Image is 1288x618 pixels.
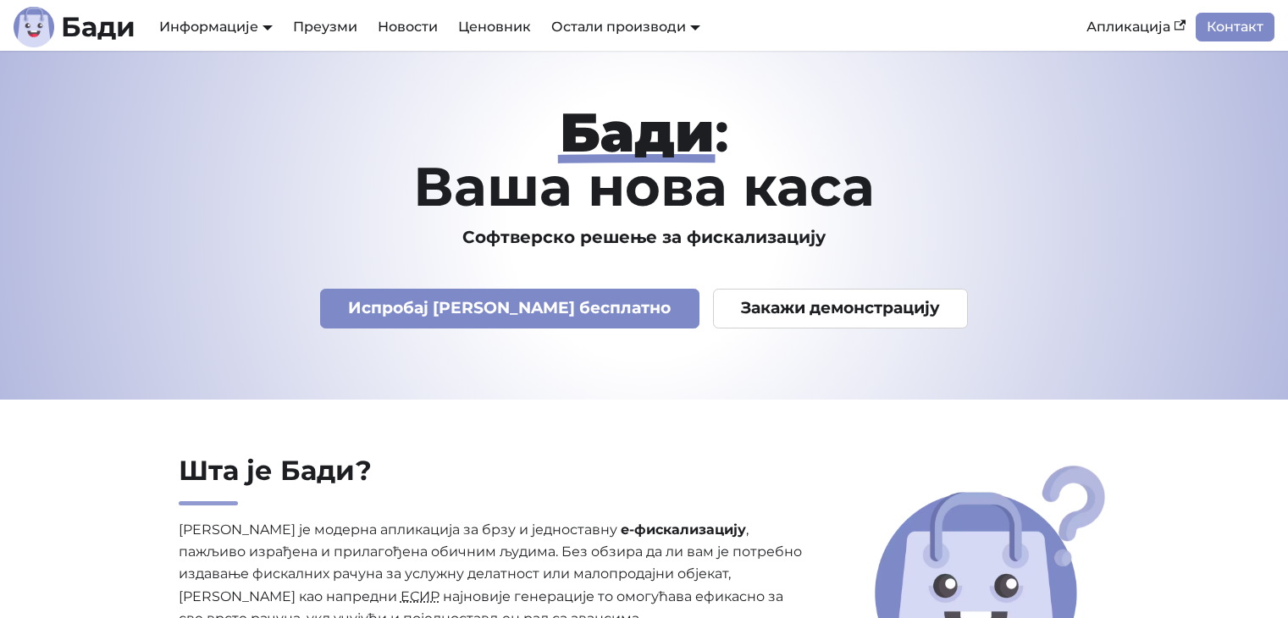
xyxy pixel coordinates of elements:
[159,19,273,35] a: Информације
[713,289,969,328] a: Закажи демонстрацију
[99,105,1190,213] h1: : Ваша нова каса
[560,99,715,165] strong: Бади
[368,13,448,41] a: Новости
[99,227,1190,248] h3: Софтверско решење за фискализацију
[14,7,135,47] a: ЛогоБади
[551,19,700,35] a: Остали производи
[283,13,368,41] a: Преузми
[61,14,135,41] b: Бади
[179,454,804,505] h2: Шта је Бади?
[621,521,746,538] strong: е-фискализацију
[1196,13,1274,41] a: Контакт
[448,13,541,41] a: Ценовник
[320,289,699,328] a: Испробај [PERSON_NAME] бесплатно
[14,7,54,47] img: Лого
[1076,13,1196,41] a: Апликација
[401,588,439,604] abbr: Електронски систем за издавање рачуна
